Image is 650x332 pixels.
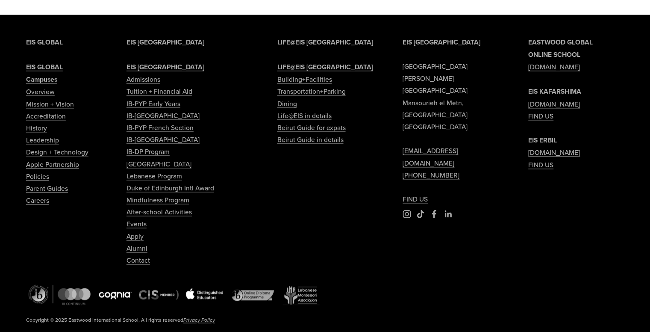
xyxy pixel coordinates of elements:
[444,210,452,218] a: LinkedIn
[528,159,553,171] a: FIND US
[126,110,200,122] a: IB-[GEOGRAPHIC_DATA]
[26,98,74,110] a: Mission + Vision
[26,146,88,158] a: Design + Technology
[126,242,147,254] a: Alumni
[403,210,411,218] a: Instagram
[26,74,57,84] strong: Campuses
[416,210,425,218] a: TikTok
[126,230,144,242] a: Apply
[126,98,180,110] a: IB-PYP Early Years
[26,62,63,72] strong: EIS GLOBAL
[26,134,59,146] a: Leadership
[528,146,580,158] a: [DOMAIN_NAME]
[126,37,204,47] strong: EIS [GEOGRAPHIC_DATA]
[26,315,297,325] p: Copyright © 2025 Eastwood International School, All rights reserved
[26,61,63,73] a: EIS GLOBAL
[528,86,581,96] strong: EIS KAFARSHIMA
[126,254,150,266] a: Contact
[126,182,214,194] a: Duke of Edinburgh Intl Award
[528,135,557,145] strong: EIS ERBIL
[26,73,57,86] a: Campuses
[403,169,459,181] a: [PHONE_NUMBER]
[26,37,63,47] strong: EIS GLOBAL
[403,145,498,169] a: [EMAIL_ADDRESS][DOMAIN_NAME]
[26,86,55,98] a: Overview
[126,170,182,182] a: Lebanese Program
[126,73,160,85] a: Admissions
[403,193,428,205] a: FIND US
[126,218,147,230] a: Events
[277,61,373,73] a: LIFE@EIS [GEOGRAPHIC_DATA]
[126,158,191,170] a: [GEOGRAPHIC_DATA]
[277,133,343,145] a: Beirut Guide in details
[277,37,373,47] strong: LIFE@EIS [GEOGRAPHIC_DATA]
[277,110,331,122] a: Life@EIS in details
[277,85,345,97] a: Transportation+Parking
[277,98,297,110] a: Dining
[126,122,194,133] a: IB-PYP French Section
[430,210,438,218] a: Facebook
[126,133,200,145] a: IB-[GEOGRAPHIC_DATA]
[277,122,345,133] a: Beirut Guide for expats
[528,37,593,59] strong: EASTWOOD GLOBAL ONLINE SCHOOL
[403,36,498,205] p: [GEOGRAPHIC_DATA] [PERSON_NAME][GEOGRAPHIC_DATA] Mansourieh el Metn, [GEOGRAPHIC_DATA] [GEOGRAPHI...
[26,194,49,206] a: Careers
[126,206,192,218] a: After-school Activities
[126,62,204,72] strong: EIS [GEOGRAPHIC_DATA]
[403,37,480,47] strong: EIS [GEOGRAPHIC_DATA]
[277,62,373,72] strong: LIFE@EIS [GEOGRAPHIC_DATA]
[26,158,79,170] a: Apple Partnership
[528,61,580,73] a: [DOMAIN_NAME]
[126,85,192,97] a: Tuition + Financial Aid
[26,182,68,194] a: Parent Guides
[126,145,170,157] a: IB-DP Program
[528,98,580,110] a: [DOMAIN_NAME]
[277,73,332,85] a: Building+Facilities
[26,122,47,134] a: History
[26,170,49,182] a: Policies
[183,315,215,325] a: Privacy Policy
[126,61,204,73] a: EIS [GEOGRAPHIC_DATA]
[528,110,553,122] a: FIND US
[26,110,66,122] a: Accreditation
[126,194,189,206] a: Mindfulness Program
[183,316,215,323] em: Privacy Policy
